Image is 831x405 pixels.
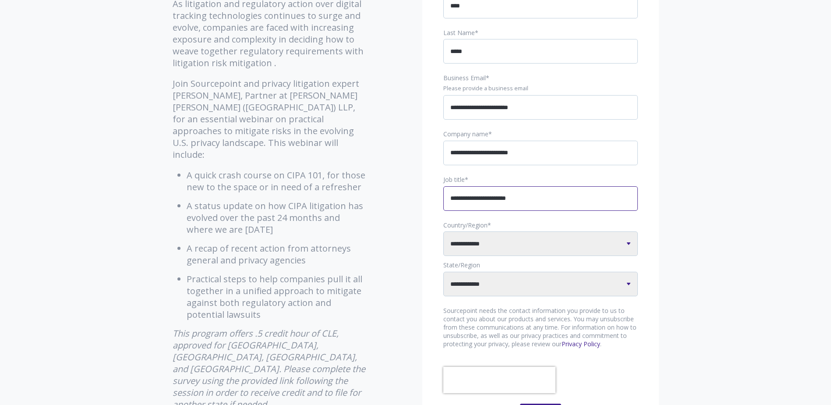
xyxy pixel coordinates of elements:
[443,85,638,92] legend: Please provide a business email
[443,367,555,393] iframe: reCAPTCHA
[443,261,480,269] span: State/Region
[173,78,368,160] p: Join Sourcepoint and privacy litigation expert [PERSON_NAME], Partner at [PERSON_NAME] [PERSON_NA...
[443,175,465,184] span: Job title
[187,242,368,266] li: A recap of recent action from attorneys general and privacy agencies
[443,221,488,229] span: Country/Region
[443,130,488,138] span: Company name
[187,200,368,235] li: A status update on how CIPA litigation has evolved over the past 24 months and where we are [DATE]
[443,28,475,37] span: Last Name
[443,307,638,348] p: Sourcepoint needs the contact information you provide to us to contact you about our products and...
[187,169,368,193] li: A quick crash course on CIPA 101, for those new to the space or in need of a refresher
[443,74,486,82] span: Business Email
[187,273,368,320] li: Practical steps to help companies pull it all together in a unified approach to mitigate against ...
[562,340,600,348] a: Privacy Policy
